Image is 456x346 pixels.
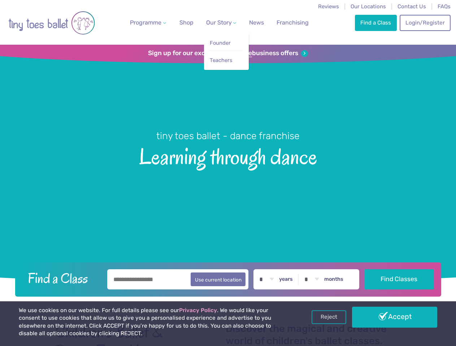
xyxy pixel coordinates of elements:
a: Privacy Policy [179,307,217,314]
button: Use current location [191,272,246,286]
a: Reject [312,310,346,324]
a: Franchising [274,15,312,30]
label: years [279,276,293,283]
button: Find Classes [364,269,434,289]
h2: Find a Class [22,269,102,287]
a: FAQs [438,3,451,10]
p: We use cookies on our website. For full details please see our . We would like your consent to us... [19,307,291,338]
a: Accept [352,307,437,328]
a: Reviews [318,3,339,10]
a: Sign up for our exclusivefranchisebusiness offers [148,49,308,57]
span: Founder [210,40,231,46]
small: tiny toes ballet - dance franchise [156,130,300,142]
a: Founder [209,36,244,50]
a: Our Story [203,15,239,30]
span: Shop [179,19,194,26]
a: Our Locations [351,3,386,10]
a: Find a Class [355,15,397,31]
a: Programme [127,15,169,30]
span: Our Story [206,19,232,26]
span: Franchising [277,19,309,26]
a: Contact Us [398,3,426,10]
img: tiny toes ballet [8,5,95,41]
span: News [249,19,264,26]
a: Teachers [209,54,244,67]
span: Programme [130,19,161,26]
a: Shop [177,15,196,30]
a: News [246,15,267,30]
label: months [324,276,343,283]
span: Learning through dance [12,142,444,169]
span: Teachers [210,57,232,63]
a: Login/Register [400,15,450,31]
